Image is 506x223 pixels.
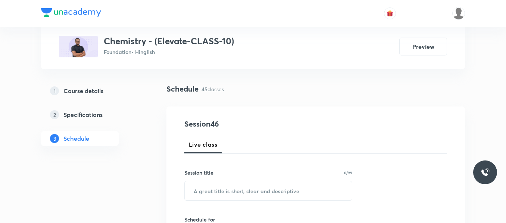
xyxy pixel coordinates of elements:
[452,7,465,20] img: Gopal Kumar
[387,10,393,17] img: avatar
[41,107,143,122] a: 2Specifications
[344,171,352,175] p: 0/99
[384,7,396,19] button: avatar
[166,83,199,95] h4: Schedule
[399,38,447,55] button: Preview
[202,85,224,93] p: 45 classes
[184,118,321,130] h4: Session 46
[63,134,89,143] h5: Schedule
[50,134,59,143] p: 3
[63,110,103,119] h5: Specifications
[59,36,98,57] img: F8BB65E8-C612-4CF4-BA86-D677FC76179C_plus.png
[63,86,103,95] h5: Course details
[41,8,101,17] img: Company Logo
[41,83,143,98] a: 1Course details
[481,168,490,177] img: ttu
[50,110,59,119] p: 2
[104,48,234,56] p: Foundation • Hinglish
[50,86,59,95] p: 1
[104,36,234,47] h3: Chemistry - (Elevate-CLASS-10)
[189,140,217,149] span: Live class
[41,8,101,19] a: Company Logo
[184,169,213,176] h6: Session title
[185,181,352,200] input: A great title is short, clear and descriptive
